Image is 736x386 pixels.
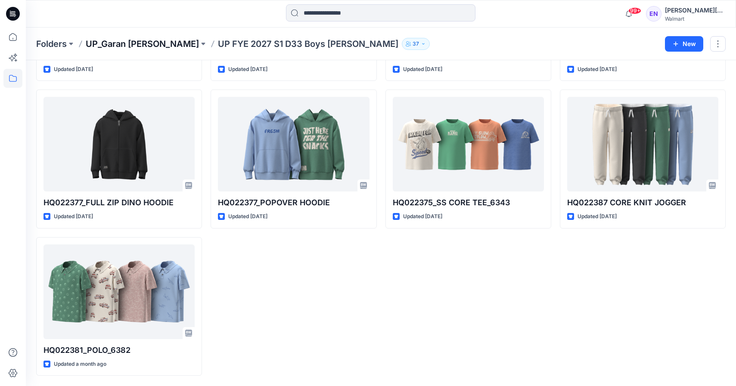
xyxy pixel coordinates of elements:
p: HQ022387 CORE KNIT JOGGER [567,197,718,209]
div: Walmart [665,15,725,22]
div: EN [646,6,661,22]
button: 37 [402,38,430,50]
div: [PERSON_NAME][DATE] [665,5,725,15]
p: Updated [DATE] [228,212,267,221]
p: Updated [DATE] [54,212,93,221]
a: HQ022377_FULL ZIP DINO HOODIE [43,97,195,191]
a: HQ022375_SS CORE TEE_6343 [393,97,544,191]
p: HQ022381_POLO_6382 [43,344,195,356]
p: Updated [DATE] [578,65,617,74]
p: Updated a month ago [54,360,106,369]
p: HQ022377_FULL ZIP DINO HOODIE [43,197,195,209]
p: Updated [DATE] [578,212,617,221]
a: HQ022381_POLO_6382 [43,244,195,339]
a: HQ022387 CORE KNIT JOGGER [567,97,718,191]
a: Folders [36,38,67,50]
a: HQ022377_POPOVER HOODIE [218,97,369,191]
p: HQ022375_SS CORE TEE_6343 [393,197,544,209]
p: 37 [413,39,419,49]
p: Updated [DATE] [403,212,442,221]
span: 99+ [628,7,641,14]
p: UP FYE 2027 S1 D33 Boys [PERSON_NAME] [218,38,398,50]
p: HQ022377_POPOVER HOODIE [218,197,369,209]
button: New [665,36,703,52]
p: Updated [DATE] [228,65,267,74]
a: UP_Garan [PERSON_NAME] [86,38,199,50]
p: Updated [DATE] [54,65,93,74]
p: Updated [DATE] [403,65,442,74]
